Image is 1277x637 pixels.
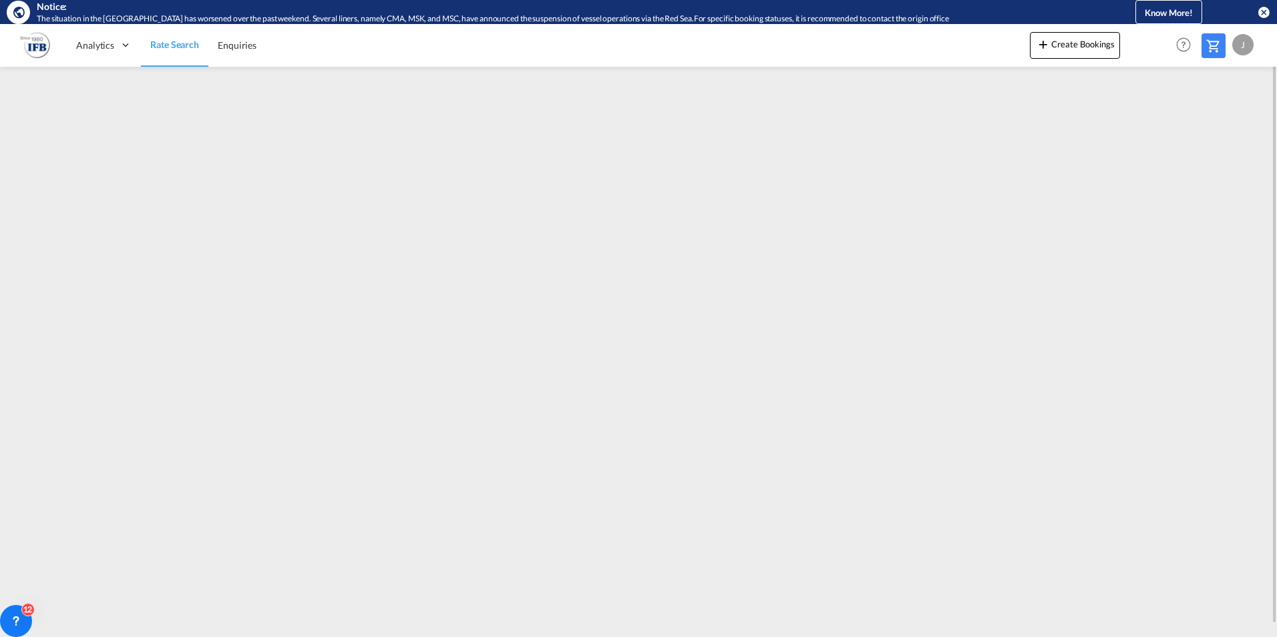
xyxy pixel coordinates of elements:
span: Know More! [1145,7,1193,18]
div: J [1232,34,1254,55]
a: Enquiries [208,23,266,67]
span: Analytics [76,39,114,52]
div: The situation in the Red Sea has worsened over the past weekend. Several liners, namely CMA, MSK,... [37,13,1081,25]
button: icon-close-circle [1257,5,1270,19]
a: Rate Search [141,23,208,67]
span: Enquiries [218,39,256,51]
div: Analytics [67,23,141,67]
span: Help [1172,33,1195,56]
span: Rate Search [150,39,199,50]
div: Help [1172,33,1202,57]
md-icon: icon-earth [12,5,25,19]
button: icon-plus 400-fgCreate Bookings [1030,32,1120,59]
img: b628ab10256c11eeb52753acbc15d091.png [20,30,50,60]
md-icon: icon-plus 400-fg [1035,36,1051,52]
